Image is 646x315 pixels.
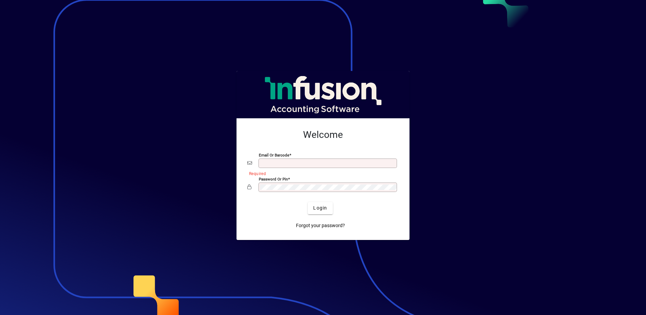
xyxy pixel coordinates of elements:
[293,220,348,232] a: Forgot your password?
[259,176,288,181] mat-label: Password or Pin
[296,222,345,229] span: Forgot your password?
[313,204,327,212] span: Login
[259,152,289,157] mat-label: Email or Barcode
[249,170,393,177] mat-error: Required
[247,129,399,141] h2: Welcome
[308,202,332,214] button: Login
